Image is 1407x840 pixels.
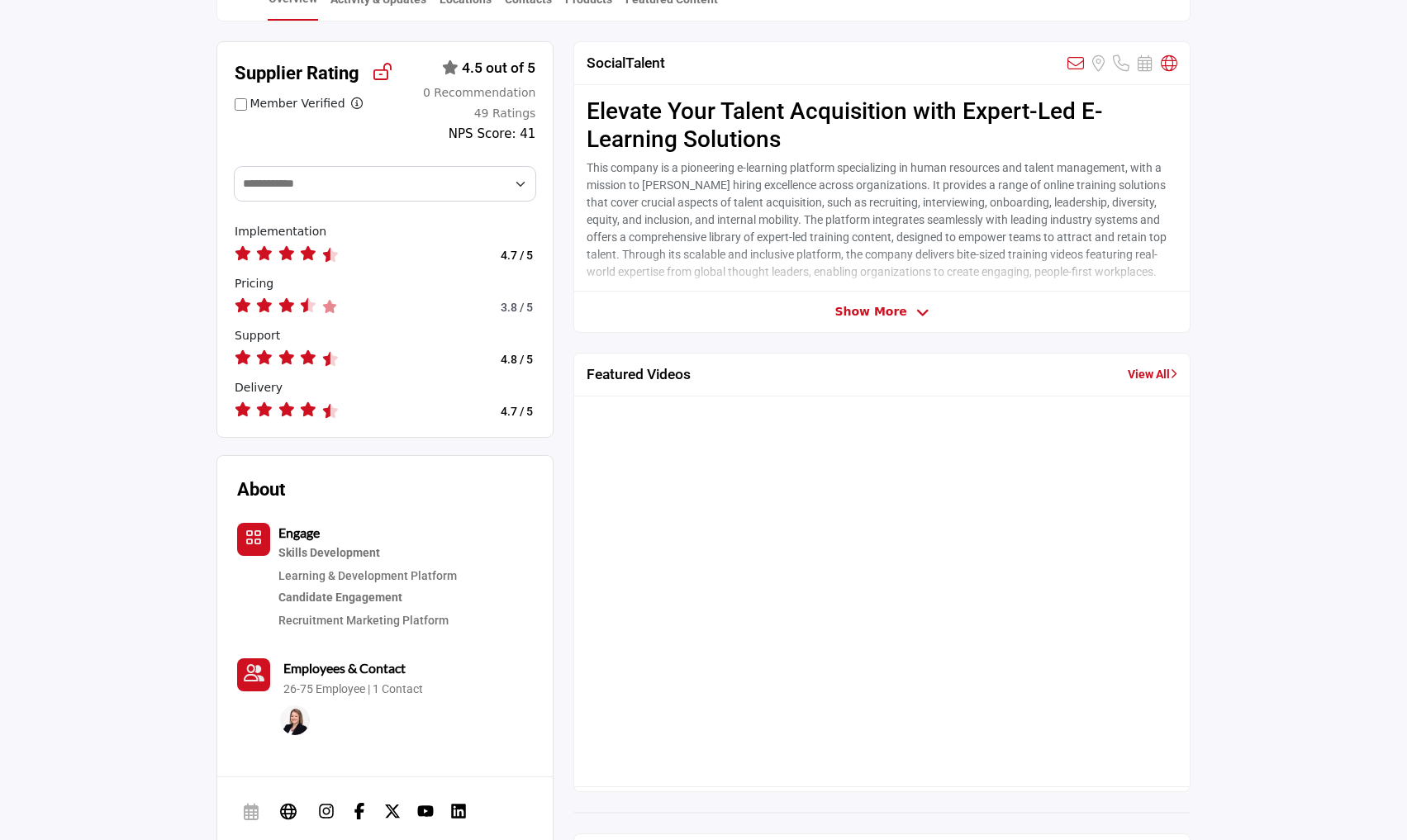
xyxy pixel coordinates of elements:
[278,569,457,582] a: Learning & Development Platform
[250,95,345,112] label: Member Verified
[283,681,423,698] a: 26-75 Employee | 1 Contact
[235,59,359,87] h2: Supplier Rating
[423,86,535,99] span: 0 Recommendation
[1128,366,1177,383] a: View All
[587,159,1177,281] p: This company is a pioneering e-learning platform specializing in human resources and talent manag...
[587,97,1177,153] h2: Elevate Your Talent Acquisition with Expert-Led E-Learning Solutions
[587,55,665,72] h2: SocialTalent
[283,658,406,678] a: Employees & Contact
[278,527,320,540] a: Engage
[237,658,270,691] a: Link of redirect to contact page
[278,543,457,564] div: Programs and platforms focused on the development and enhancement of professional skills and comp...
[278,543,457,564] a: Skills Development
[449,125,535,144] div: NPS Score: 41
[283,660,406,676] b: Employees & Contact
[501,249,533,263] h4: 4.7 / 5
[834,303,906,320] span: Show More
[278,614,449,627] a: Recruitment Marketing Platform
[280,705,310,735] img: Grace W.
[278,587,457,609] div: Strategies and tools for maintaining active and engaging interactions with potential candidates.
[235,329,280,342] span: How would you rate their support?
[417,803,434,819] img: YouTube
[235,225,326,238] span: How would you rate their implementation?
[474,107,536,120] span: 49 Ratings
[501,301,533,315] h6: 3.8 / 5
[278,587,457,609] a: Candidate Engagement
[384,803,401,819] img: X
[501,353,533,367] h4: 4.8 / 5
[462,59,535,76] span: 4.5 out of 5
[318,803,335,819] img: Instagram
[501,405,533,419] h4: 4.7 / 5
[587,366,691,383] h2: Featured Videos
[235,277,273,290] span: How would you rate their pricing?
[235,381,283,394] span: How would you rate their delivery?
[278,524,320,540] b: Engage
[351,803,368,819] img: Facebook
[237,523,270,556] button: Category Icon
[237,658,270,691] button: Contact-Employee Icon
[450,803,467,819] img: LinkedIn
[237,476,285,503] h2: About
